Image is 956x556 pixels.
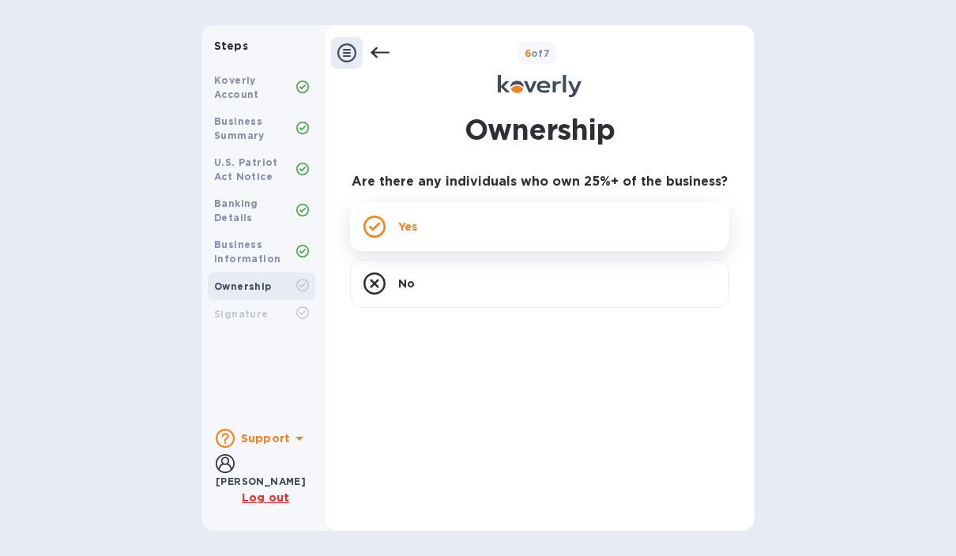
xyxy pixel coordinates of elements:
[214,74,259,100] b: Koverly Account
[216,475,306,487] b: [PERSON_NAME]
[214,39,248,52] b: Steps
[398,276,415,291] p: No
[214,280,272,292] b: Ownership
[214,239,280,265] b: Business Information
[214,115,265,141] b: Business Summary
[350,175,729,190] h3: Are there any individuals who own 25%+ of the business?
[214,308,269,320] b: Signature
[214,197,258,224] b: Banking Details
[398,219,417,235] p: Yes
[525,47,551,59] b: of 7
[241,432,290,445] b: Support
[214,156,278,182] b: U.S. Patriot Act Notice
[242,491,289,504] u: Log out
[465,110,615,149] h1: Ownership
[525,47,531,59] span: 6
